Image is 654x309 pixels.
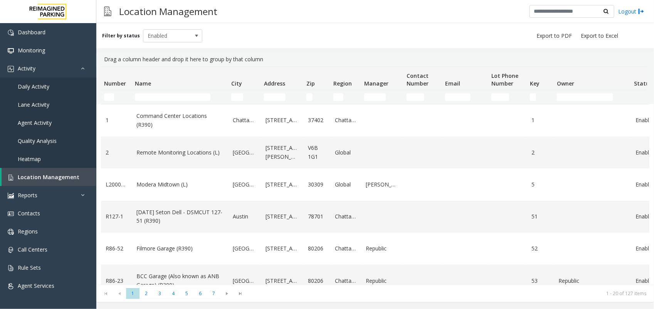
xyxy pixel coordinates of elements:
span: Name [135,80,151,87]
span: Contact Number [407,72,429,87]
input: Address Filter [264,93,286,101]
input: Lot Phone Number Filter [491,93,509,101]
span: Location Management [18,173,79,181]
input: Zip Filter [306,93,313,101]
a: Austin [233,212,256,221]
input: Key Filter [530,93,536,101]
span: Heatmap [18,155,41,163]
span: Rule Sets [18,264,41,271]
a: 52 [531,244,549,253]
button: Export to Excel [578,30,621,41]
a: 30309 [308,180,326,189]
span: Go to the last page [235,291,246,297]
a: Global [335,148,356,157]
img: 'icon' [8,48,14,54]
h3: Location Management [115,2,221,21]
a: 2 [106,148,127,157]
div: Data table [96,67,654,285]
td: Key Filter [527,90,554,104]
a: Chattanooga [335,116,356,124]
a: [STREET_ADDRESS] [266,212,299,221]
a: Location Management [2,168,96,186]
a: 37402 [308,116,326,124]
a: 5 [531,180,549,189]
a: [STREET_ADDRESS][PERSON_NAME] [266,144,299,161]
a: L20000500 [106,180,127,189]
img: 'icon' [8,283,14,289]
span: Agent Activity [18,119,52,126]
a: Modera Midtown (L) [136,180,224,189]
input: Email Filter [445,93,471,101]
a: Enabled [636,244,653,253]
a: 80206 [308,277,326,285]
a: Logout [618,7,644,15]
span: Regions [18,228,38,235]
a: Chattanooga [233,116,256,124]
a: [STREET_ADDRESS] [266,277,299,285]
span: Manager [364,80,388,87]
a: Republic [558,277,626,285]
span: Page 5 [180,288,193,299]
span: Email [445,80,460,87]
span: Reports [18,191,37,199]
span: Key [530,80,540,87]
img: 'icon' [8,211,14,217]
span: Go to the last page [234,288,247,299]
span: Region [333,80,352,87]
input: City Filter [231,93,243,101]
span: Activity [18,65,35,72]
td: Number Filter [101,90,132,104]
img: 'icon' [8,175,14,181]
img: logout [638,7,644,15]
td: Owner Filter [554,90,631,104]
input: Name Filter [135,93,210,101]
a: Chattanooga [335,244,356,253]
td: Manager Filter [361,90,403,104]
span: Address [264,80,285,87]
td: Lot Phone Number Filter [488,90,527,104]
div: Drag a column header and drop it here to group by that column [101,52,649,67]
td: Zip Filter [303,90,330,104]
a: [STREET_ADDRESS] [266,180,299,189]
a: [DATE] Seton Dell - DSMCUT 127-51 (R390) [136,208,224,225]
a: R86-52 [106,244,127,253]
a: Chattanooga [335,277,356,285]
span: Zip [306,80,315,87]
span: Page 6 [193,288,207,299]
a: Enabled [636,277,653,285]
a: Enabled [636,148,653,157]
a: R86-23 [106,277,127,285]
kendo-pager-info: 1 - 20 of 127 items [252,290,646,297]
a: [PERSON_NAME] [366,180,399,189]
a: [GEOGRAPHIC_DATA] [233,180,256,189]
img: 'icon' [8,30,14,36]
a: [STREET_ADDRESS] [266,116,299,124]
input: Owner Filter [557,93,613,101]
span: Contacts [18,210,40,217]
a: [GEOGRAPHIC_DATA] [233,148,256,157]
span: Number [104,80,126,87]
a: Enabled [636,116,653,124]
img: 'icon' [8,247,14,253]
span: Monitoring [18,47,45,54]
span: Lane Activity [18,101,49,108]
span: Go to the next page [222,291,232,297]
label: Filter by status [102,32,140,39]
td: City Filter [228,90,261,104]
input: Contact Number Filter [407,93,424,101]
a: 1 [531,116,549,124]
a: 51 [531,212,549,221]
input: Number Filter [104,93,114,101]
img: 'icon' [8,265,14,271]
td: Region Filter [330,90,361,104]
a: [STREET_ADDRESS] [266,244,299,253]
a: [GEOGRAPHIC_DATA] [233,277,256,285]
span: Agent Services [18,282,54,289]
span: Page 3 [153,288,166,299]
span: Go to the next page [220,288,234,299]
a: Filmore Garage (R390) [136,244,224,253]
span: Enabled [143,30,190,42]
input: Region Filter [333,93,343,101]
a: Global [335,180,356,189]
img: 'icon' [8,193,14,199]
